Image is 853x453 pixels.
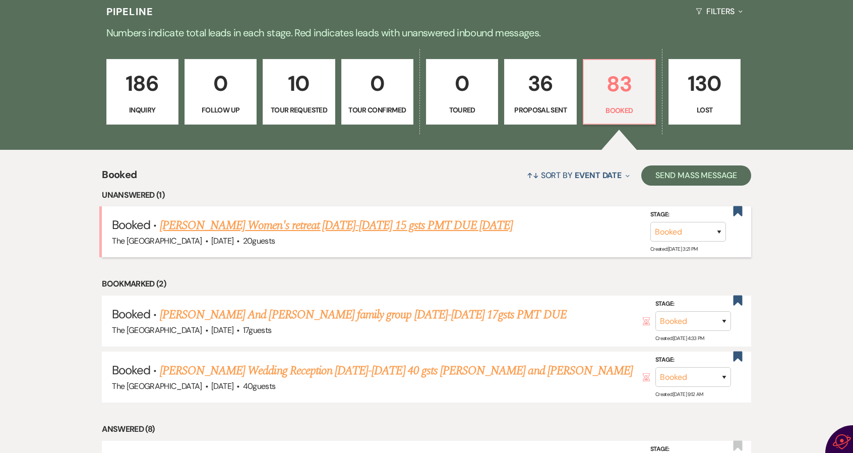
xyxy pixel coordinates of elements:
[511,67,570,100] p: 36
[112,217,150,233] span: Booked
[113,67,172,100] p: 186
[523,162,634,189] button: Sort By Event Date
[112,236,202,246] span: The [GEOGRAPHIC_DATA]
[102,423,751,436] li: Answered (8)
[112,362,150,378] span: Booked
[243,236,275,246] span: 20 guests
[243,381,276,391] span: 40 guests
[433,67,492,100] p: 0
[655,299,731,310] label: Stage:
[102,277,751,291] li: Bookmarked (2)
[211,381,233,391] span: [DATE]
[341,59,413,125] a: 0Tour Confirmed
[655,391,703,398] span: Created: [DATE] 9:12 AM
[527,170,539,181] span: ↑↓
[191,67,250,100] p: 0
[348,104,407,116] p: Tour Confirmed
[583,59,656,125] a: 83Booked
[185,59,257,125] a: 0Follow Up
[655,355,731,366] label: Stage:
[211,236,233,246] span: [DATE]
[590,67,649,101] p: 83
[263,59,335,125] a: 10Tour Requested
[243,325,272,335] span: 17 guests
[269,67,328,100] p: 10
[650,246,698,252] span: Created: [DATE] 3:21 PM
[426,59,498,125] a: 0Toured
[112,325,202,335] span: The [GEOGRAPHIC_DATA]
[655,335,704,342] span: Created: [DATE] 4:33 PM
[269,104,328,116] p: Tour Requested
[511,104,570,116] p: Proposal Sent
[675,104,734,116] p: Lost
[112,381,202,391] span: The [GEOGRAPHIC_DATA]
[348,67,407,100] p: 0
[112,306,150,322] span: Booked
[433,104,492,116] p: Toured
[102,189,751,202] li: Unanswered (1)
[650,209,726,220] label: Stage:
[504,59,576,125] a: 36Proposal Sent
[575,170,622,181] span: Event Date
[160,306,567,324] a: [PERSON_NAME] And [PERSON_NAME] family group [DATE]-[DATE] 17gsts PMT DUE
[160,216,513,235] a: [PERSON_NAME] Women's retreat [DATE]-[DATE] 15 gsts PMT DUE [DATE]
[191,104,250,116] p: Follow Up
[64,25,789,41] p: Numbers indicate total leads in each stage. Red indicates leads with unanswered inbound messages.
[106,59,178,125] a: 186Inquiry
[160,362,633,380] a: [PERSON_NAME] Wedding Reception [DATE]-[DATE] 40 gsts [PERSON_NAME] and [PERSON_NAME]
[211,325,233,335] span: [DATE]
[590,105,649,116] p: Booked
[102,167,137,189] span: Booked
[106,5,154,19] h3: Pipeline
[675,67,734,100] p: 130
[668,59,741,125] a: 130Lost
[113,104,172,116] p: Inquiry
[641,165,751,186] button: Send Mass Message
